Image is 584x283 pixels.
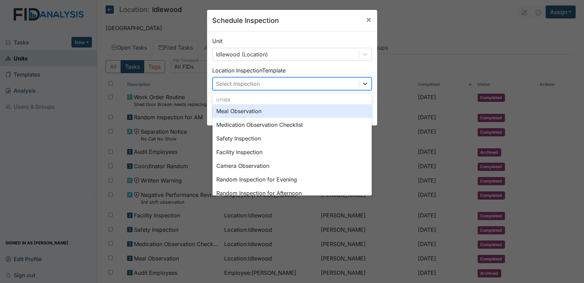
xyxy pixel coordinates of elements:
div: Medication Observation Checklist [213,118,372,132]
div: Select Inspection [216,80,260,88]
div: Random Inspection for Afternoon [213,186,372,200]
button: Close [361,10,377,29]
div: Other [213,97,372,103]
div: Camera Observation [213,159,372,173]
div: Random Inspection for Evening [213,173,372,186]
div: Meal Observation [213,104,372,118]
span: × [366,14,372,24]
h5: Schedule Inspection [213,15,279,26]
div: Facility Inspection [213,145,372,159]
label: Location Inspection Template [213,66,286,75]
div: Safety Inspection [213,132,372,145]
div: Idlewood (Location) [216,50,268,58]
label: Unit [213,37,223,45]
